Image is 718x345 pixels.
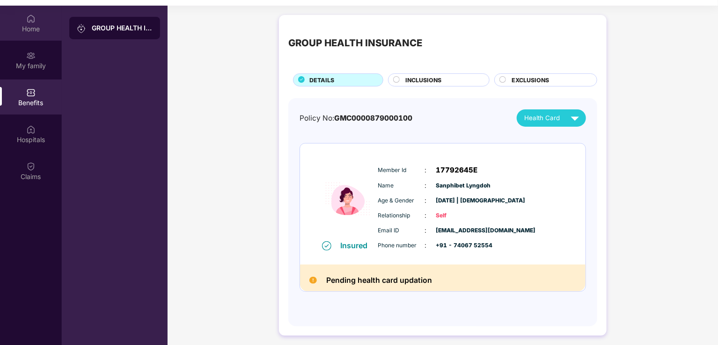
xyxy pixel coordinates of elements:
div: GROUP HEALTH INSURANCE [92,23,153,33]
span: Name [378,181,425,190]
span: Health Card [524,113,560,123]
span: 17792645E [436,165,478,176]
span: [DATE] | [DEMOGRAPHIC_DATA] [436,196,483,205]
img: icon [320,158,376,240]
span: Member Id [378,166,425,175]
img: svg+xml;base64,PHN2ZyBpZD0iSG9zcGl0YWxzIiB4bWxucz0iaHR0cDovL3d3dy53My5vcmcvMjAwMC9zdmciIHdpZHRoPS... [26,125,36,134]
span: : [425,240,427,251]
img: svg+xml;base64,PHN2ZyB3aWR0aD0iMjAiIGhlaWdodD0iMjAiIHZpZXdCb3g9IjAgMCAyMCAyMCIgZmlsbD0ibm9uZSIgeG... [26,51,36,60]
div: Insured [341,241,374,250]
img: svg+xml;base64,PHN2ZyB4bWxucz0iaHR0cDovL3d3dy53My5vcmcvMjAwMC9zdmciIHZpZXdCb3g9IjAgMCAyNCAyNCIgd2... [567,110,583,126]
img: svg+xml;base64,PHN2ZyBpZD0iQmVuZWZpdHMiIHhtbG5zPSJodHRwOi8vd3d3LnczLm9yZy8yMDAwL3N2ZyIgd2lkdGg9Ij... [26,88,36,97]
span: EXCLUSIONS [512,76,549,85]
div: Policy No: [300,113,412,124]
span: : [425,165,427,175]
img: Pending [309,277,317,284]
h2: Pending health card updation [326,274,432,287]
span: Sanphibet Lyngdoh [436,181,483,190]
span: Age & Gender [378,196,425,205]
button: Health Card [517,109,586,127]
span: : [425,210,427,221]
span: DETAILS [309,76,334,85]
span: Self [436,211,483,220]
span: : [425,180,427,191]
span: Relationship [378,211,425,220]
span: INCLUSIONS [405,76,441,85]
span: : [425,225,427,236]
span: GMC0000879000100 [334,114,412,122]
span: Email ID [378,226,425,235]
img: svg+xml;base64,PHN2ZyBpZD0iSG9tZSIgeG1sbnM9Imh0dHA6Ly93d3cudzMub3JnLzIwMDAvc3ZnIiB3aWR0aD0iMjAiIG... [26,14,36,23]
span: Phone number [378,241,425,250]
img: svg+xml;base64,PHN2ZyB4bWxucz0iaHR0cDovL3d3dy53My5vcmcvMjAwMC9zdmciIHdpZHRoPSIxNiIgaGVpZ2h0PSIxNi... [322,241,331,251]
span: +91 - 74067 52554 [436,241,483,250]
img: svg+xml;base64,PHN2ZyBpZD0iQ2xhaW0iIHhtbG5zPSJodHRwOi8vd3d3LnczLm9yZy8yMDAwL3N2ZyIgd2lkdGg9IjIwIi... [26,162,36,171]
img: svg+xml;base64,PHN2ZyB3aWR0aD0iMjAiIGhlaWdodD0iMjAiIHZpZXdCb3g9IjAgMCAyMCAyMCIgZmlsbD0ibm9uZSIgeG... [77,24,86,33]
span: [EMAIL_ADDRESS][DOMAIN_NAME] [436,226,483,235]
span: : [425,195,427,206]
div: GROUP HEALTH INSURANCE [288,36,422,50]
